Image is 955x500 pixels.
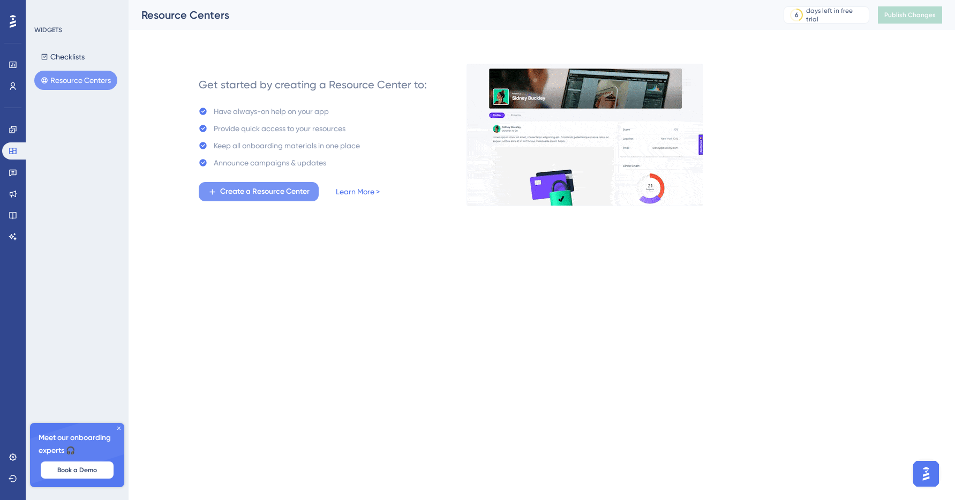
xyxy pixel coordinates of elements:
[141,7,757,22] div: Resource Centers
[199,182,319,201] button: Create a Resource Center
[34,26,62,34] div: WIDGETS
[806,6,866,24] div: days left in free trial
[41,461,114,479] button: Book a Demo
[214,122,345,135] div: Provide quick access to your resources
[34,47,91,66] button: Checklists
[878,6,942,24] button: Publish Changes
[220,185,310,198] span: Create a Resource Center
[336,185,380,198] a: Learn More >
[910,458,942,490] iframe: UserGuiding AI Assistant Launcher
[795,11,799,19] div: 6
[214,105,329,118] div: Have always-on help on your app
[214,156,326,169] div: Announce campaigns & updates
[39,431,116,457] span: Meet our onboarding experts 🎧
[199,77,427,92] div: Get started by creating a Resource Center to:
[884,11,936,19] span: Publish Changes
[467,64,703,206] img: 0356d1974f90e2cc51a660023af54dec.gif
[57,466,97,474] span: Book a Demo
[214,139,360,152] div: Keep all onboarding materials in one place
[34,71,117,90] button: Resource Centers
